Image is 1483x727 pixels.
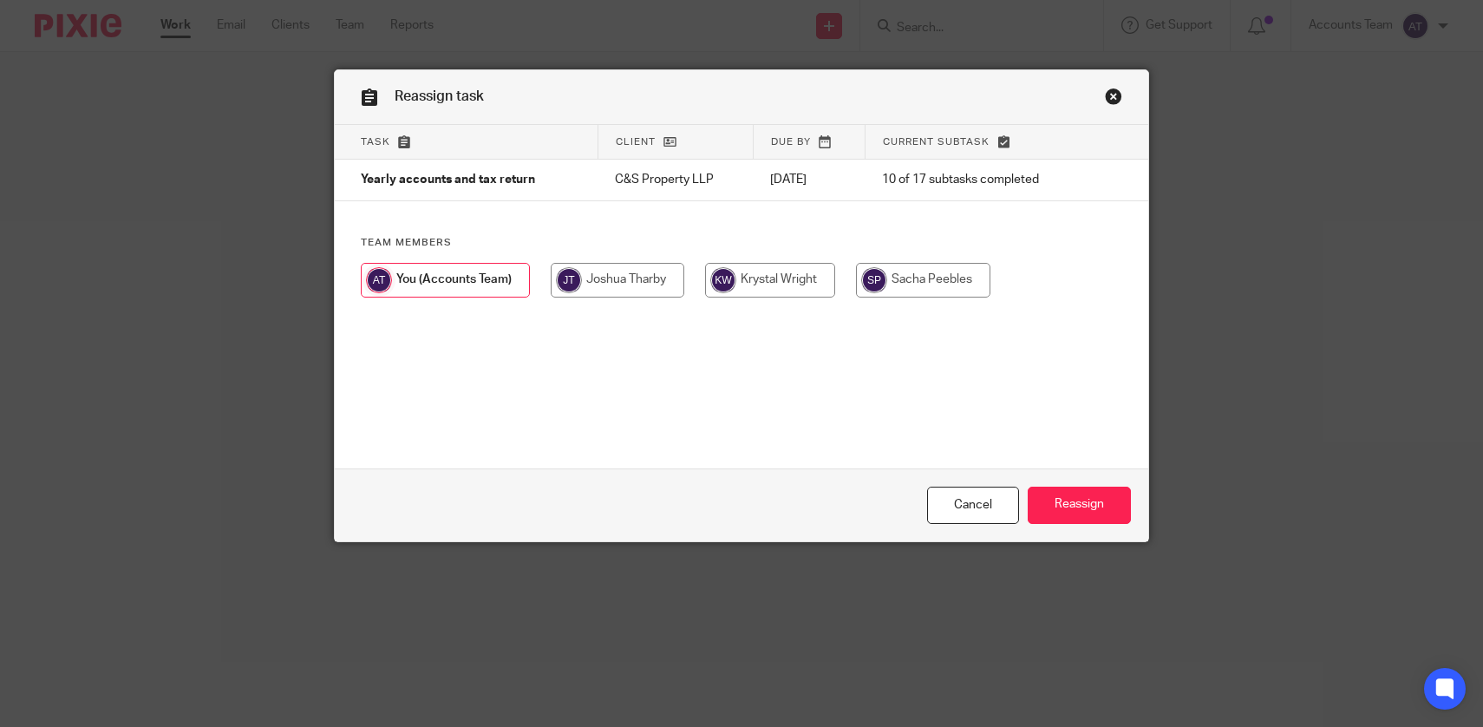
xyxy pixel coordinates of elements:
[883,137,990,147] span: Current subtask
[1028,487,1131,524] input: Reassign
[615,171,735,188] p: C&S Property LLP
[770,171,847,188] p: [DATE]
[616,137,656,147] span: Client
[1105,88,1122,111] a: Close this dialog window
[395,89,484,103] span: Reassign task
[361,174,535,187] span: Yearly accounts and tax return
[771,137,811,147] span: Due by
[361,137,390,147] span: Task
[361,236,1123,250] h4: Team members
[927,487,1019,524] a: Close this dialog window
[865,160,1088,201] td: 10 of 17 subtasks completed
